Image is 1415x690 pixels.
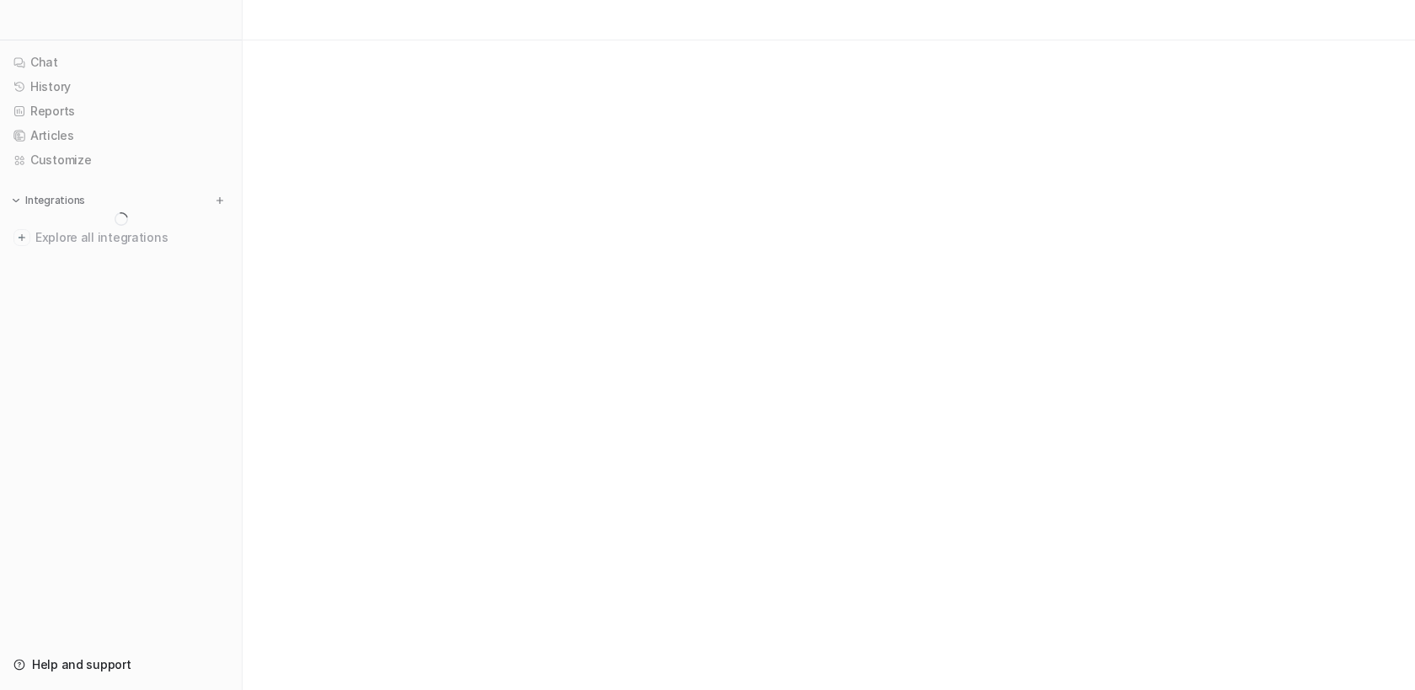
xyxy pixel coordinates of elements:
[7,124,235,147] a: Articles
[214,195,226,206] img: menu_add.svg
[35,224,228,251] span: Explore all integrations
[25,194,85,207] p: Integrations
[7,148,235,172] a: Customize
[7,226,235,249] a: Explore all integrations
[7,99,235,123] a: Reports
[7,51,235,74] a: Chat
[7,653,235,677] a: Help and support
[7,75,235,99] a: History
[7,192,90,209] button: Integrations
[10,195,22,206] img: expand menu
[13,229,30,246] img: explore all integrations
